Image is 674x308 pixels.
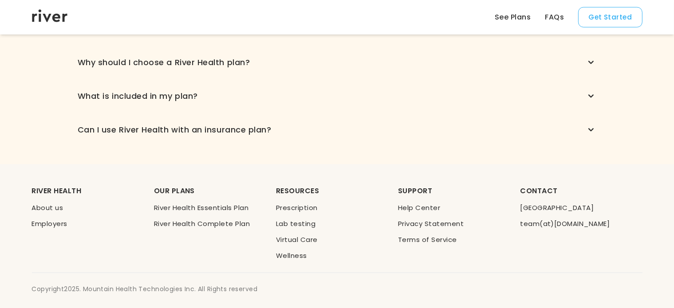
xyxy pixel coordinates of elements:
[276,235,318,244] a: Virtual Care
[78,124,272,136] div: Can I use River Health with an insurance plan?
[398,186,520,196] div: SUPPORT
[545,12,564,23] a: FAQs
[32,219,67,228] a: Employers
[398,235,457,244] a: Terms of Service
[398,203,440,212] a: Help Center
[276,251,307,260] a: Wellness
[520,202,642,214] li: [GEOGRAPHIC_DATA]
[520,218,642,230] li: team(at)[DOMAIN_NAME]
[32,203,63,212] a: About us
[154,186,276,196] div: OUR PLANS
[32,284,258,294] div: Copyright 2025 . Mountain Health Technologies Inc. All Rights reserved
[78,90,198,102] div: What is included in my plan?
[32,186,154,196] div: RIVER HEALTH
[154,203,248,212] a: River Health Essentials Plan
[276,219,315,228] a: Lab testing
[520,186,642,196] div: CONTACT
[578,7,642,27] button: Get Started
[398,219,464,228] a: Privacy Statement
[154,219,250,228] a: River Health Complete Plan
[495,12,531,23] a: See Plans
[276,186,398,196] div: RESOURCES
[276,203,318,212] a: Prescription
[78,56,250,69] div: Why should I choose a River Health plan?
